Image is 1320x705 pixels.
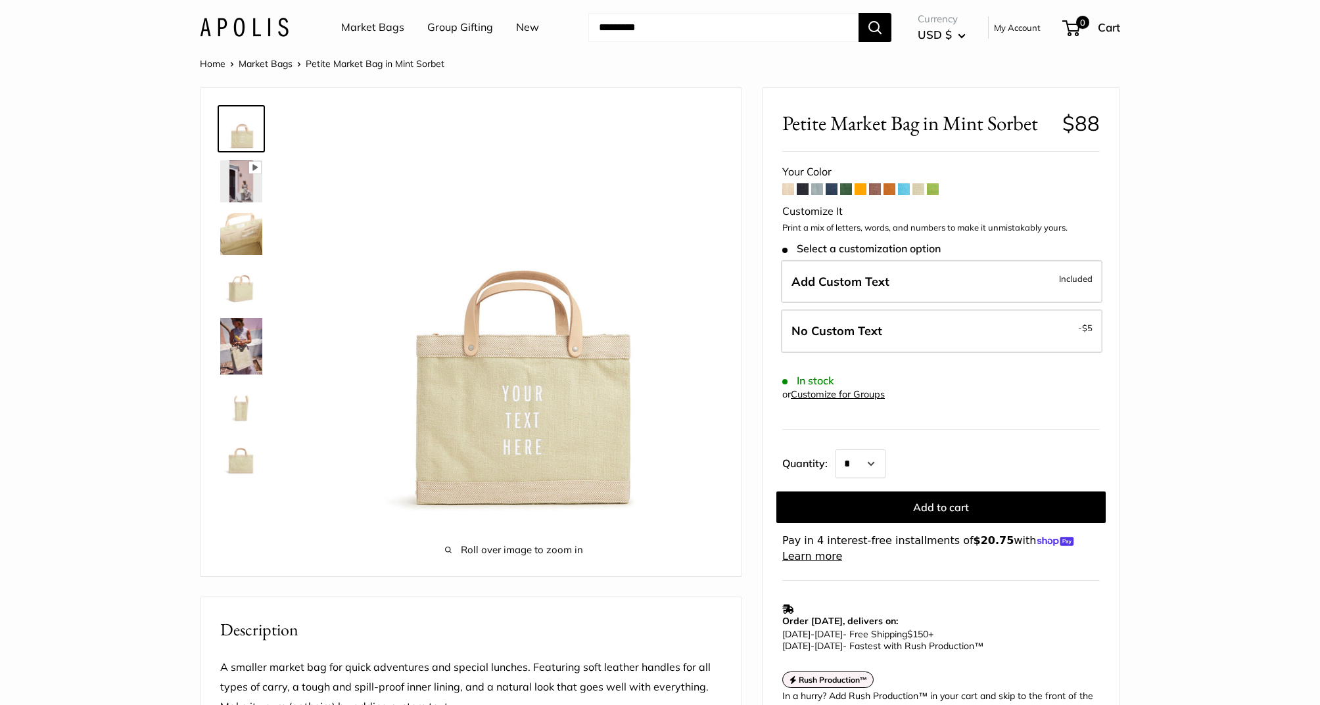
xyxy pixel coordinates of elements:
span: Cart [1098,20,1120,34]
img: Petite Market Bag in Mint Sorbet [220,108,262,150]
strong: Order [DATE], delivers on: [782,615,898,627]
a: Home [200,58,225,70]
img: description_Seal of authenticity printed on the backside of every bag. [220,438,262,480]
span: $5 [1082,323,1093,333]
a: Market Bags [341,18,404,37]
label: Add Custom Text [781,260,1102,304]
span: - [811,628,814,640]
img: Petite Market Bag in Mint Sorbet [220,213,262,255]
span: [DATE] [782,640,811,652]
a: Petite Market Bag in Mint Sorbet [218,315,265,377]
a: Petite Market Bag in Mint Sorbet [218,105,265,152]
a: Petite Market Bag in Mint Sorbet [218,158,265,205]
img: Petite Market Bag in Mint Sorbet [220,490,262,532]
div: Customize It [782,202,1100,221]
span: In stock [782,375,834,387]
img: Petite Market Bag in Mint Sorbet [220,318,262,375]
span: [DATE] [782,628,811,640]
img: Petite Market Bag in Mint Sorbet [220,385,262,427]
img: Petite Market Bag in Mint Sorbet [220,160,262,202]
a: Petite Market Bag in Mint Sorbet [218,210,265,258]
span: Add Custom Text [791,274,889,289]
span: - [1078,320,1093,336]
span: $88 [1062,110,1100,136]
span: USD $ [918,28,952,41]
nav: Breadcrumb [200,55,444,72]
span: $150 [907,628,928,640]
a: Petite Market Bag in Mint Sorbet [218,382,265,430]
span: Select a customization option [782,242,941,255]
p: - Free Shipping + [782,628,1093,652]
button: Search [859,13,891,42]
a: New [516,18,539,37]
span: Included [1059,271,1093,286]
a: Group Gifting [427,18,493,37]
a: Petite Market Bag in Mint Sorbet [218,263,265,310]
span: Petite Market Bag in Mint Sorbet [782,111,1052,135]
span: - [811,640,814,652]
a: 0 Cart [1064,17,1120,38]
span: Currency [918,10,966,28]
span: Roll over image to zoom in [306,541,722,559]
img: Petite Market Bag in Mint Sorbet [220,265,262,307]
label: Leave Blank [781,309,1102,353]
a: My Account [994,20,1041,35]
p: Print a mix of letters, words, and numbers to make it unmistakably yours. [782,221,1100,235]
a: Customize for Groups [791,388,885,400]
a: description_Seal of authenticity printed on the backside of every bag. [218,435,265,482]
span: Petite Market Bag in Mint Sorbet [306,58,444,70]
strong: Rush Production™ [799,675,868,685]
div: Your Color [782,162,1100,182]
button: USD $ [918,24,966,45]
h2: Description [220,617,722,643]
div: or [782,386,885,403]
span: 0 [1076,16,1089,29]
span: - Fastest with Rush Production™ [782,640,983,652]
a: Market Bags [239,58,293,70]
span: [DATE] [814,628,843,640]
button: Add to cart [776,491,1106,523]
a: Petite Market Bag in Mint Sorbet [218,488,265,535]
label: Quantity: [782,445,836,478]
input: Search... [588,13,859,42]
img: Apolis [200,18,289,37]
span: [DATE] [814,640,843,652]
span: No Custom Text [791,323,882,338]
img: Petite Market Bag in Mint Sorbet [306,108,722,524]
